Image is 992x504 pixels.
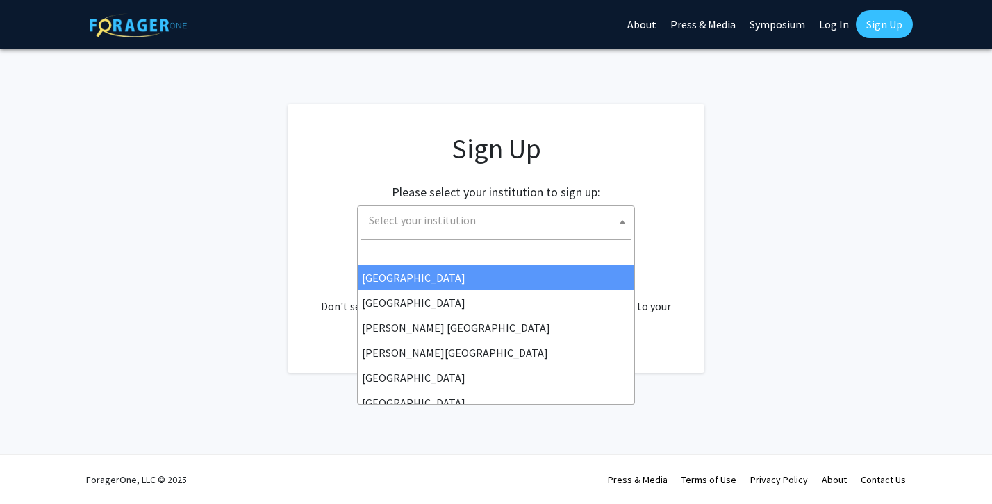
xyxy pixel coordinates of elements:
span: Select your institution [363,206,634,235]
a: Terms of Use [681,473,736,486]
span: Select your institution [369,213,476,227]
li: [GEOGRAPHIC_DATA] [358,390,634,415]
h1: Sign Up [315,132,677,165]
a: Sign Up [856,10,913,38]
li: [GEOGRAPHIC_DATA] [358,365,634,390]
input: Search [361,239,631,262]
a: Privacy Policy [750,473,808,486]
a: Press & Media [608,473,668,486]
li: [PERSON_NAME] [GEOGRAPHIC_DATA] [358,315,634,340]
li: [PERSON_NAME][GEOGRAPHIC_DATA] [358,340,634,365]
div: ForagerOne, LLC © 2025 [86,455,187,504]
a: Contact Us [861,473,906,486]
span: Select your institution [357,205,635,237]
a: About [822,473,847,486]
h2: Please select your institution to sign up: [392,185,600,200]
div: Already have an account? . Don't see your institution? about bringing ForagerOne to your institut... [315,264,677,331]
li: [GEOGRAPHIC_DATA] [358,265,634,290]
li: [GEOGRAPHIC_DATA] [358,290,634,315]
img: ForagerOne Logo [90,13,187,37]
